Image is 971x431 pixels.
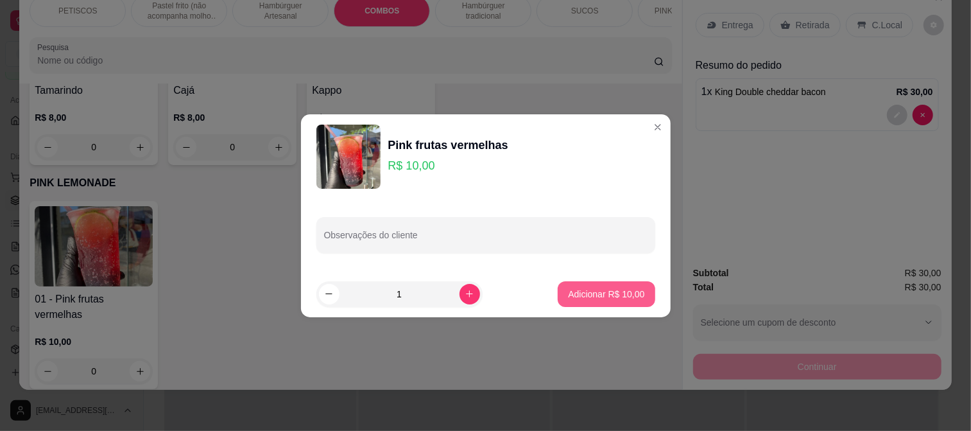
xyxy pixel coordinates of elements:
[648,117,668,137] button: Close
[568,288,644,301] p: Adicionar R$ 10,00
[319,284,339,304] button: decrease-product-quantity
[388,136,508,154] div: Pink frutas vermelhas
[388,157,508,175] p: R$ 10,00
[324,234,648,247] input: Observações do cliente
[460,284,480,304] button: increase-product-quantity
[558,281,655,307] button: Adicionar R$ 10,00
[316,125,381,189] img: product-image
